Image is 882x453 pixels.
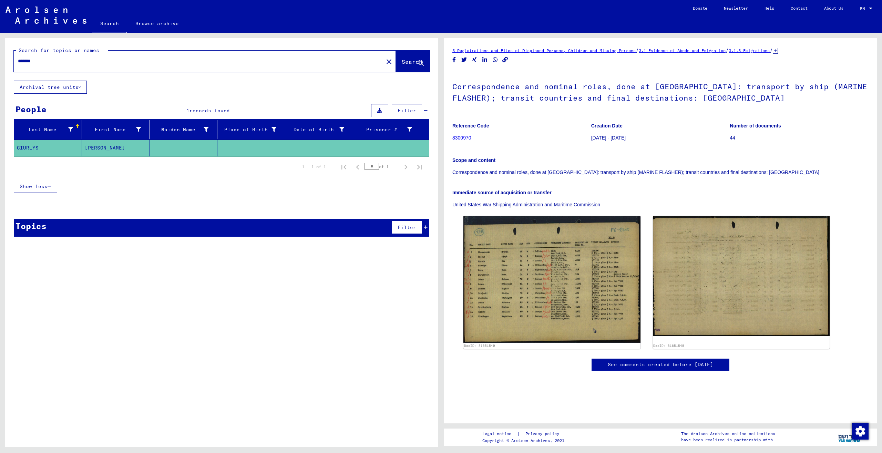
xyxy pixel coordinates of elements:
[860,6,868,11] span: EN
[14,81,87,94] button: Archival tree units
[452,190,552,195] b: Immediate source of acquisition or transfer
[413,160,427,174] button: Last page
[452,71,868,112] h1: Correspondence and nominal roles, done at [GEOGRAPHIC_DATA]: transport by ship (MARINE FLASHER); ...
[452,201,868,208] p: United States War Shipping Administration and Maritime Commission
[6,7,86,24] img: Arolsen_neg.svg
[730,134,868,142] p: 44
[17,126,73,133] div: Last Name
[288,124,353,135] div: Date of Birth
[492,55,499,64] button: Share on WhatsApp
[392,221,422,234] button: Filter
[82,140,150,156] mat-cell: [PERSON_NAME]
[482,430,567,437] div: |
[186,107,189,114] span: 1
[452,157,495,163] b: Scope and content
[451,55,458,64] button: Share on Facebook
[82,120,150,139] mat-header-cell: First Name
[337,160,351,174] button: First page
[502,55,509,64] button: Copy link
[302,164,326,170] div: 1 – 1 of 1
[636,47,639,53] span: /
[452,169,868,176] p: Correspondence and nominal roles, done at [GEOGRAPHIC_DATA]: transport by ship (MARINE FLASHER); ...
[402,58,422,65] span: Search
[385,58,393,66] mat-icon: close
[217,120,285,139] mat-header-cell: Place of Birth
[464,344,495,348] a: DocID: 81651549
[189,107,230,114] span: records found
[608,361,713,368] a: See comments created before [DATE]
[285,120,353,139] mat-header-cell: Date of Birth
[365,163,399,170] div: of 1
[85,126,141,133] div: First Name
[463,216,640,343] img: 001.jpg
[729,48,770,53] a: 3.1.3 Emigrations
[153,126,209,133] div: Maiden Name
[730,123,781,128] b: Number of documents
[398,224,416,230] span: Filter
[639,48,726,53] a: 3.1 Evidence of Abode and Emigration
[591,134,730,142] p: [DATE] - [DATE]
[153,124,217,135] div: Maiden Name
[726,47,729,53] span: /
[770,47,773,53] span: /
[220,124,285,135] div: Place of Birth
[482,437,567,444] p: Copyright © Arolsen Archives, 2021
[150,120,218,139] mat-header-cell: Maiden Name
[288,126,344,133] div: Date of Birth
[382,54,396,68] button: Clear
[653,216,830,336] img: 002.jpg
[396,51,430,72] button: Search
[16,103,47,115] div: People
[837,428,863,445] img: yv_logo.png
[452,48,636,53] a: 3 Registrations and Files of Displaced Persons, Children and Missing Persons
[92,15,127,33] a: Search
[351,160,365,174] button: Previous page
[19,47,99,53] mat-label: Search for topics or names
[356,126,412,133] div: Prisoner #
[398,107,416,114] span: Filter
[220,126,276,133] div: Place of Birth
[20,183,48,189] span: Show less
[85,124,150,135] div: First Name
[653,344,684,348] a: DocID: 81651549
[17,124,82,135] div: Last Name
[452,135,471,141] a: 8300970
[392,104,422,117] button: Filter
[399,160,413,174] button: Next page
[520,430,567,437] a: Privacy policy
[353,120,429,139] mat-header-cell: Prisoner #
[471,55,478,64] button: Share on Xing
[452,123,489,128] b: Reference Code
[852,423,869,440] img: Change consent
[461,55,468,64] button: Share on Twitter
[356,124,421,135] div: Prisoner #
[16,220,47,232] div: Topics
[852,423,868,439] div: Change consent
[482,430,517,437] a: Legal notice
[14,120,82,139] mat-header-cell: Last Name
[591,123,623,128] b: Creation Date
[14,180,57,193] button: Show less
[14,140,82,156] mat-cell: CIURLYS
[681,431,775,437] p: The Arolsen Archives online collections
[481,55,489,64] button: Share on LinkedIn
[681,437,775,443] p: have been realized in partnership with
[127,15,187,32] a: Browse archive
